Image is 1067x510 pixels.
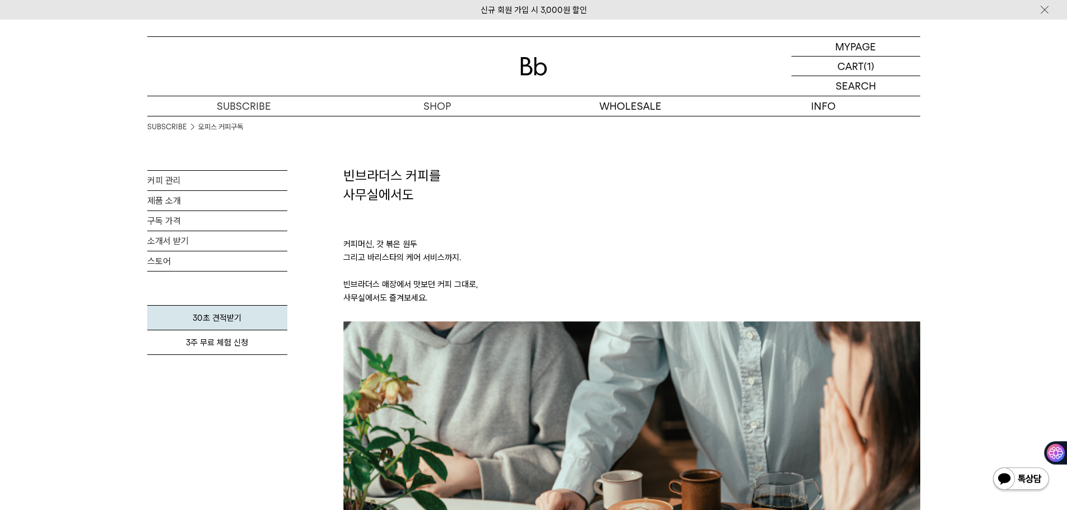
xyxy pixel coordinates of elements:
[341,96,534,116] a: SHOP
[147,121,187,133] a: SUBSCRIBE
[147,211,287,231] a: 구독 가격
[198,121,243,133] a: 오피스 커피구독
[534,96,727,116] p: WHOLESALE
[864,57,874,76] p: (1)
[835,37,876,56] p: MYPAGE
[147,171,287,190] a: 커피 관리
[343,166,920,204] h2: 빈브라더스 커피를 사무실에서도
[836,76,876,96] p: SEARCH
[837,57,864,76] p: CART
[147,96,341,116] a: SUBSCRIBE
[791,57,920,76] a: CART (1)
[147,330,287,355] a: 3주 무료 체험 신청
[791,37,920,57] a: MYPAGE
[147,251,287,271] a: 스토어
[147,231,287,251] a: 소개서 받기
[992,466,1050,493] img: 카카오톡 채널 1:1 채팅 버튼
[147,191,287,210] a: 제품 소개
[520,57,547,76] img: 로고
[147,305,287,330] a: 30초 견적받기
[343,204,920,321] p: 커피머신, 갓 볶은 원두 그리고 바리스타의 케어 서비스까지. 빈브라더스 매장에서 맛보던 커피 그대로, 사무실에서도 즐겨보세요.
[481,5,587,15] a: 신규 회원 가입 시 3,000원 할인
[727,96,920,116] p: INFO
